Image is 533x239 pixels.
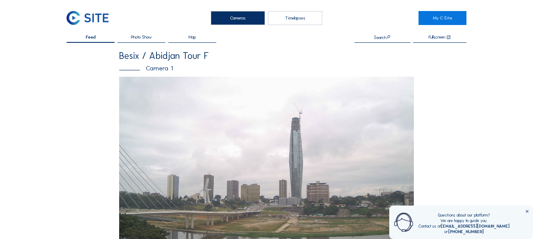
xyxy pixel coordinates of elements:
[67,11,109,25] img: C-SITE Logo
[441,224,509,229] a: [EMAIL_ADDRESS][DOMAIN_NAME]
[86,35,96,39] span: Feed
[419,224,509,229] div: Contact us at
[394,213,413,232] img: operator
[119,51,414,61] div: Besix / Abidjan Tour F
[67,11,114,25] a: C-SITE Logo
[419,218,509,224] div: We are happy to guide you.
[119,65,414,71] div: Camera 1
[448,229,483,234] a: [PHONE_NUMBER]
[419,11,466,25] a: My C-Site
[131,35,152,39] span: Photo Show
[419,229,509,235] div: or
[429,35,445,40] div: Fullscreen
[211,11,265,25] div: Cameras
[188,35,196,39] span: Map
[419,213,509,218] div: Questions about our platform?
[268,11,322,25] div: Timelapses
